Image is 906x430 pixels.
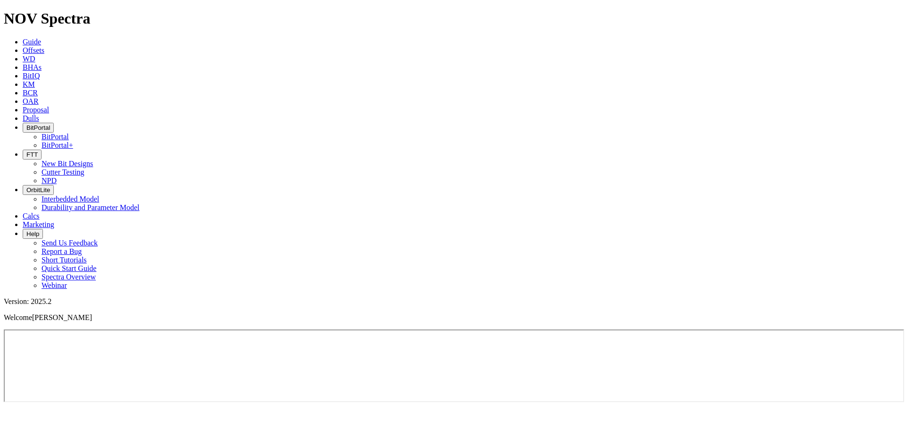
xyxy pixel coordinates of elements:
[23,150,42,160] button: FTT
[23,123,54,133] button: BitPortal
[23,46,44,54] a: Offsets
[42,168,84,176] a: Cutter Testing
[42,133,69,141] a: BitPortal
[23,55,35,63] a: WD
[23,89,38,97] a: BCR
[4,10,902,27] h1: NOV Spectra
[23,114,39,122] a: Dulls
[42,264,96,272] a: Quick Start Guide
[26,230,39,237] span: Help
[42,256,87,264] a: Short Tutorials
[4,297,902,306] div: Version: 2025.2
[23,185,54,195] button: OrbitLite
[23,80,35,88] a: KM
[23,106,49,114] a: Proposal
[23,229,43,239] button: Help
[32,313,92,321] span: [PERSON_NAME]
[42,177,57,185] a: NPD
[42,203,140,211] a: Durability and Parameter Model
[42,160,93,168] a: New Bit Designs
[42,195,99,203] a: Interbedded Model
[26,151,38,158] span: FTT
[42,273,96,281] a: Spectra Overview
[23,212,40,220] a: Calcs
[23,63,42,71] a: BHAs
[26,186,50,194] span: OrbitLite
[23,72,40,80] a: BitIQ
[23,38,41,46] a: Guide
[23,97,39,105] a: OAR
[4,313,902,322] p: Welcome
[42,247,82,255] a: Report a Bug
[26,124,50,131] span: BitPortal
[42,281,67,289] a: Webinar
[42,239,98,247] a: Send Us Feedback
[42,141,73,149] a: BitPortal+
[23,220,54,228] a: Marketing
